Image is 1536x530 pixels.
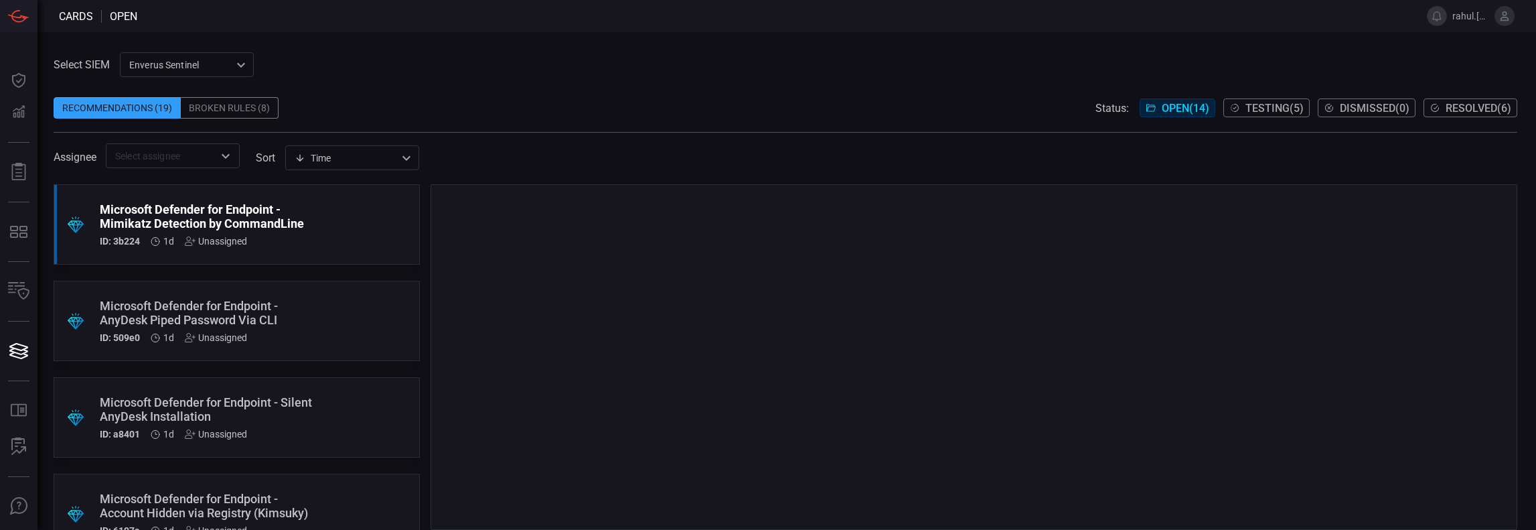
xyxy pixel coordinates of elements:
div: Recommendations (19) [54,97,181,119]
div: Unassigned [185,429,247,440]
label: Select SIEM [54,58,110,71]
div: Broken Rules (8) [181,97,279,119]
span: Dismissed ( 0 ) [1340,102,1409,115]
span: Sep 21, 2025 11:38 AM [163,332,174,343]
button: Detections [3,96,35,129]
button: Open(14) [1140,98,1215,117]
button: Rule Catalog [3,395,35,427]
button: ALERT ANALYSIS [3,431,35,463]
button: Dashboard [3,64,35,96]
input: Select assignee [110,147,214,164]
div: Unassigned [185,332,247,343]
div: Unassigned [185,236,247,247]
label: sort [256,151,275,164]
span: Assignee [54,151,96,163]
span: Open ( 14 ) [1162,102,1209,115]
div: Microsoft Defender for Endpoint - AnyDesk Piped Password Via CLI [100,299,323,327]
div: Time [295,151,398,165]
span: Cards [59,10,93,23]
button: Testing(5) [1223,98,1310,117]
div: Microsoft Defender for Endpoint - Mimikatz Detection by CommandLine [100,202,323,230]
p: Enverus Sentinel [129,58,232,72]
span: Testing ( 5 ) [1245,102,1304,115]
button: Ask Us A Question [3,490,35,523]
button: Resolved(6) [1424,98,1517,117]
h5: ID: 3b224 [100,236,140,247]
button: Reports [3,156,35,188]
span: rahul.[PERSON_NAME] [1452,11,1489,21]
span: open [110,10,137,23]
button: Dismissed(0) [1318,98,1415,117]
span: Status: [1095,102,1129,115]
div: Microsoft Defender for Endpoint - Silent AnyDesk Installation [100,395,323,423]
button: Inventory [3,275,35,308]
span: Sep 21, 2025 11:38 AM [163,236,174,247]
h5: ID: 509e0 [100,332,140,343]
button: Open [216,147,235,165]
button: MITRE - Detection Posture [3,216,35,248]
h5: ID: a8401 [100,429,140,440]
span: Resolved ( 6 ) [1446,102,1511,115]
button: Cards [3,335,35,367]
div: Microsoft Defender for Endpoint - Account Hidden via Registry (Kimsuky) [100,492,323,520]
span: Sep 21, 2025 11:38 AM [163,429,174,440]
